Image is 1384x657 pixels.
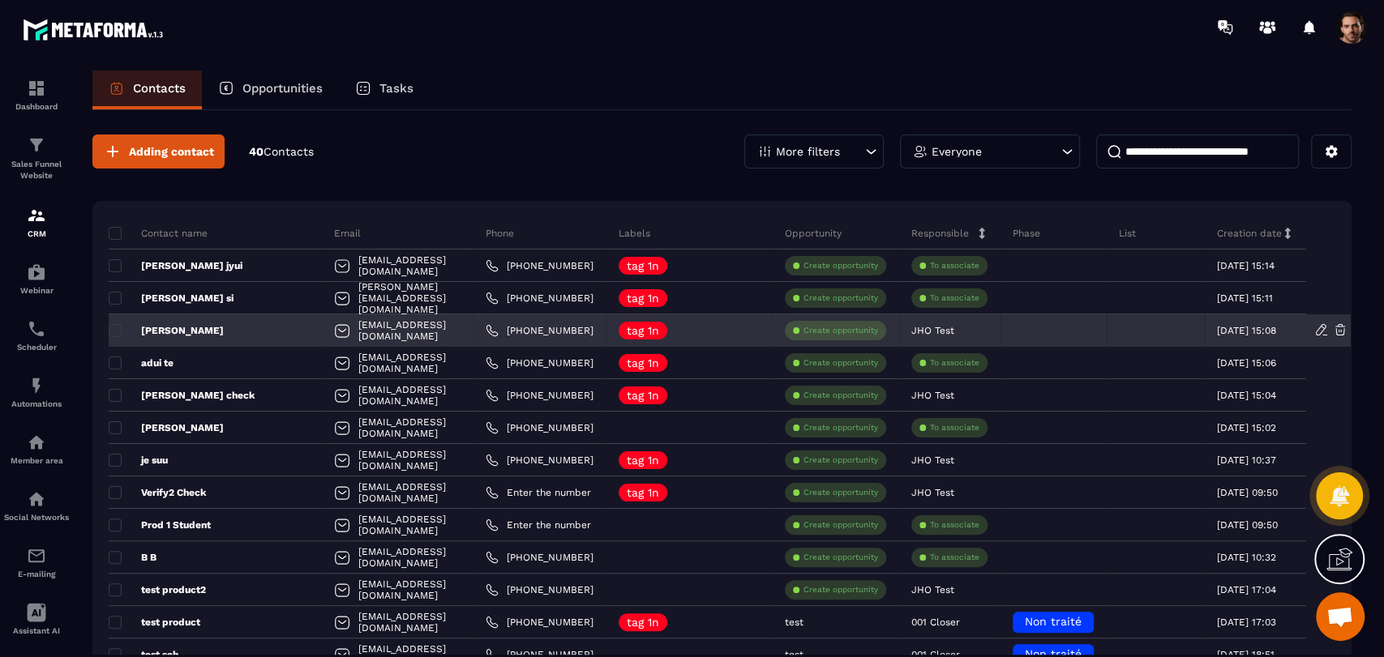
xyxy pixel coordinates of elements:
[27,546,46,565] img: email
[803,519,878,531] p: Create opportunity
[92,70,202,109] a: Contacts
[930,519,979,531] p: To associate
[1013,227,1040,240] p: Phase
[334,227,361,240] p: Email
[264,145,314,158] span: Contacts
[1217,519,1278,531] p: [DATE] 09:50
[619,227,650,240] p: Labels
[27,489,46,509] img: social-network
[4,307,69,364] a: schedulerschedulerScheduler
[627,390,659,401] p: tag 1n
[4,123,69,194] a: formationformationSales Funnel Website
[627,616,659,628] p: tag 1n
[1217,325,1276,336] p: [DATE] 15:08
[911,616,960,628] p: 001 Closer
[109,227,208,240] p: Contact name
[803,325,878,336] p: Create opportunity
[27,262,46,282] img: automations
[4,102,69,111] p: Dashboard
[930,552,979,563] p: To associate
[486,616,593,629] a: [PHONE_NUMBER]
[932,146,982,157] p: Everyone
[1217,552,1276,563] p: [DATE] 10:32
[109,389,255,402] p: [PERSON_NAME] check
[486,292,593,305] a: [PHONE_NUMBER]
[803,292,878,304] p: Create opportunity
[27,433,46,452] img: automations
[242,81,323,96] p: Opportunities
[803,390,878,401] p: Create opportunity
[911,487,954,498] p: JHO Test
[4,399,69,408] p: Automations
[627,292,659,304] p: tag 1n
[930,357,979,369] p: To associate
[4,364,69,420] a: automationsautomationsAutomations
[4,229,69,238] p: CRM
[486,551,593,564] a: [PHONE_NUMBER]
[109,421,224,434] p: [PERSON_NAME]
[1217,292,1273,304] p: [DATE] 15:11
[4,456,69,465] p: Member area
[109,486,206,499] p: Verify2 Check
[486,421,593,434] a: [PHONE_NUMBER]
[803,584,878,595] p: Create opportunity
[627,357,659,369] p: tag 1n
[27,135,46,155] img: formation
[1217,390,1276,401] p: [DATE] 15:04
[109,583,206,596] p: test product2
[4,343,69,352] p: Scheduler
[803,487,878,498] p: Create opportunity
[4,626,69,635] p: Assistant AI
[803,357,878,369] p: Create opportunity
[911,584,954,595] p: JHO Test
[803,260,878,271] p: Create opportunity
[109,518,211,531] p: Prod 1 Student
[486,583,593,596] a: [PHONE_NUMBER]
[911,454,954,466] p: JHO Test
[486,454,593,467] a: [PHONE_NUMBER]
[133,81,186,96] p: Contacts
[4,66,69,123] a: formationformationDashboard
[803,552,878,563] p: Create opportunity
[930,292,979,304] p: To associate
[109,551,156,564] p: B B
[339,70,430,109] a: Tasks
[109,356,174,369] p: adui te
[803,422,878,433] p: Create opportunity
[27,376,46,395] img: automations
[1025,615,1082,628] span: Non traité
[4,286,69,295] p: Webinar
[930,422,979,433] p: To associate
[1217,227,1282,240] p: Creation date
[486,259,593,272] a: [PHONE_NUMBER]
[4,250,69,307] a: automationsautomationsWebinar
[4,570,69,578] p: E-mailing
[92,134,225,169] button: Adding contact
[4,534,69,591] a: emailemailE-mailing
[627,454,659,466] p: tag 1n
[4,194,69,250] a: formationformationCRM
[1217,357,1276,369] p: [DATE] 15:06
[486,389,593,402] a: [PHONE_NUMBER]
[1217,584,1276,595] p: [DATE] 17:04
[627,325,659,336] p: tag 1n
[23,15,169,45] img: logo
[776,146,840,157] p: More filters
[249,144,314,160] p: 40
[486,356,593,369] a: [PHONE_NUMBER]
[27,79,46,98] img: formation
[785,227,842,240] p: Opportunity
[803,454,878,466] p: Create opportunity
[4,477,69,534] a: social-networksocial-networkSocial Networks
[4,159,69,181] p: Sales Funnel Website
[1217,454,1276,466] p: [DATE] 10:37
[109,259,242,272] p: [PERSON_NAME] jyui
[911,227,969,240] p: Responsible
[627,487,659,498] p: tag 1n
[379,81,413,96] p: Tasks
[109,292,234,305] p: [PERSON_NAME] si
[109,616,200,629] p: test product
[1217,616,1276,628] p: [DATE] 17:03
[202,70,339,109] a: Opportunities
[785,616,803,628] p: test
